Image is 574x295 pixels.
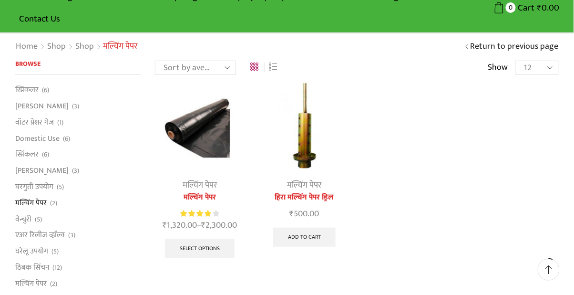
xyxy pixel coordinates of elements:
span: (5) [35,215,42,224]
a: Shop [47,41,66,53]
span: (1) [57,118,63,127]
span: ₹ [537,0,542,15]
a: Return to previous page [471,41,559,53]
bdi: 2,300.00 [201,218,237,232]
span: (2) [50,199,57,208]
img: Mulching Paper Hole [259,81,349,171]
bdi: 1,320.00 [163,218,197,232]
span: Rated out of 5 [181,209,213,219]
div: Rated 4.14 out of 5 [181,209,219,219]
h1: मल्चिंग पेपर [103,42,137,52]
a: एअर रिलीज व्हाॅल्व [15,227,65,243]
span: (6) [42,85,49,95]
a: Home [15,41,38,53]
bdi: 500.00 [290,207,319,221]
span: (6) [42,150,49,159]
nav: Breadcrumb [15,41,137,53]
a: स्प्रिंकलर [15,84,39,98]
span: – [155,219,245,232]
span: ₹ [201,218,205,232]
span: ₹ [163,218,167,232]
a: Domestic Use [15,130,60,147]
a: मल्चिंग पेपर [15,195,47,211]
a: हिरा मल्चिंग पेपर ड्रिल [259,192,349,203]
span: (2) [50,279,57,289]
span: Cart [516,1,535,14]
span: (12) [52,263,62,273]
a: Add to cart: “हिरा मल्चिंग पेपर ड्रिल” [273,228,336,247]
a: [PERSON_NAME] [15,98,69,115]
a: ठिबक सिंचन [15,259,49,275]
span: 0 [506,2,516,12]
a: स्प्रिंकलर [15,147,39,163]
a: Contact Us [14,8,65,30]
a: मल्चिंग पेपर [15,275,47,292]
span: (3) [68,231,75,240]
a: Select options for “मल्चिंग पेपर” [165,239,235,258]
img: Mulching Paper [155,81,245,171]
span: (5) [57,182,64,192]
span: (3) [72,102,79,111]
span: (6) [63,134,70,144]
a: घरगुती उपयोग [15,179,53,195]
select: Shop order [155,61,236,75]
a: मल्चिंग पेपर [155,192,245,203]
a: मल्चिंग पेपर [183,178,217,192]
a: वेन्चुरी [15,211,31,227]
span: Browse [15,58,41,69]
span: (5) [51,247,59,256]
a: घरेलू उपयोग [15,243,48,260]
bdi: 0.00 [537,0,560,15]
span: ₹ [290,207,294,221]
a: वॉटर प्रेशर गेज [15,114,54,130]
a: Shop [75,41,94,53]
span: (3) [72,166,79,176]
a: मल्चिंग पेपर [287,178,322,192]
a: [PERSON_NAME] [15,163,69,179]
span: Show [488,62,508,74]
